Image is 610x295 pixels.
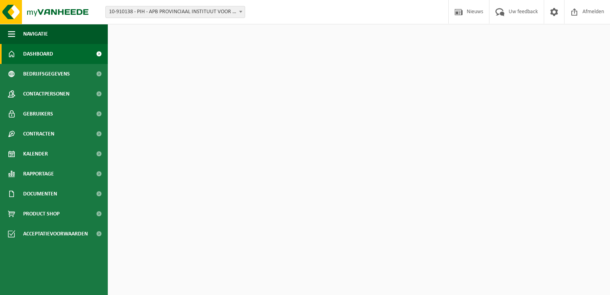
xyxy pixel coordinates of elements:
span: Navigatie [23,24,48,44]
span: Acceptatievoorwaarden [23,224,88,244]
span: Kalender [23,144,48,164]
span: Documenten [23,184,57,204]
span: Contactpersonen [23,84,69,104]
span: Dashboard [23,44,53,64]
span: Gebruikers [23,104,53,124]
span: 10-910138 - PIH - APB PROVINCIAAL INSTITUUT VOOR HYGIENE - ANTWERPEN [106,6,245,18]
span: Bedrijfsgegevens [23,64,70,84]
span: Rapportage [23,164,54,184]
span: 10-910138 - PIH - APB PROVINCIAAL INSTITUUT VOOR HYGIENE - ANTWERPEN [105,6,245,18]
span: Product Shop [23,204,59,224]
span: Contracten [23,124,54,144]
